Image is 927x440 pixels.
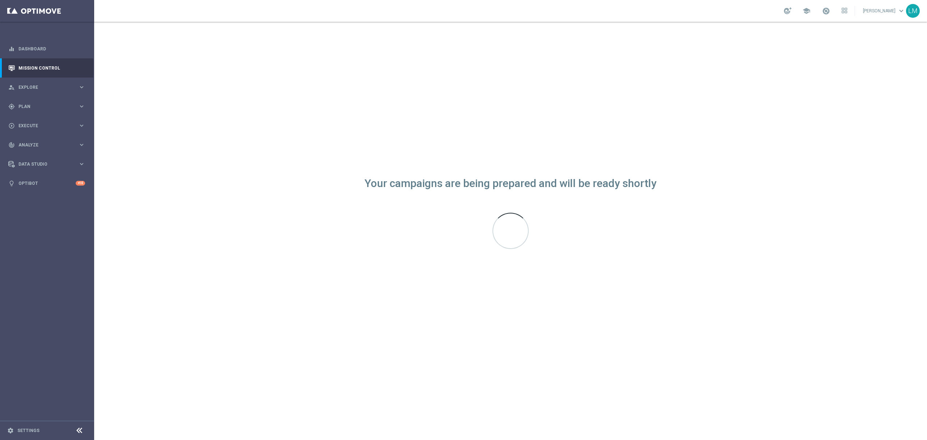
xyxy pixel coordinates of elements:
i: track_changes [8,142,15,148]
div: Optibot [8,174,85,193]
div: Your campaigns are being prepared and will be ready shortly [365,180,657,187]
div: Mission Control [8,58,85,78]
span: Execute [18,124,78,128]
button: lightbulb Optibot +10 [8,180,85,186]
span: Analyze [18,143,78,147]
div: Explore [8,84,78,91]
div: LM [906,4,920,18]
i: settings [7,427,14,434]
span: keyboard_arrow_down [897,7,905,15]
button: track_changes Analyze keyboard_arrow_right [8,142,85,148]
span: Data Studio [18,162,78,166]
i: equalizer [8,46,15,52]
a: [PERSON_NAME]keyboard_arrow_down [862,5,906,16]
div: Analyze [8,142,78,148]
button: Data Studio keyboard_arrow_right [8,161,85,167]
i: keyboard_arrow_right [78,122,85,129]
i: play_circle_outline [8,123,15,129]
button: equalizer Dashboard [8,46,85,52]
button: play_circle_outline Execute keyboard_arrow_right [8,123,85,129]
a: Optibot [18,174,76,193]
i: keyboard_arrow_right [78,84,85,91]
i: keyboard_arrow_right [78,103,85,110]
div: Plan [8,103,78,110]
div: Data Studio [8,161,78,167]
span: school [802,7,810,15]
div: +10 [76,181,85,186]
span: Explore [18,85,78,90]
i: gps_fixed [8,103,15,110]
i: lightbulb [8,180,15,187]
i: keyboard_arrow_right [78,141,85,148]
button: person_search Explore keyboard_arrow_right [8,84,85,90]
i: person_search [8,84,15,91]
button: Mission Control [8,65,85,71]
i: keyboard_arrow_right [78,161,85,167]
div: Dashboard [8,39,85,58]
button: gps_fixed Plan keyboard_arrow_right [8,104,85,109]
span: Plan [18,104,78,109]
a: Dashboard [18,39,85,58]
a: Settings [17,428,39,433]
a: Mission Control [18,58,85,78]
div: Execute [8,123,78,129]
